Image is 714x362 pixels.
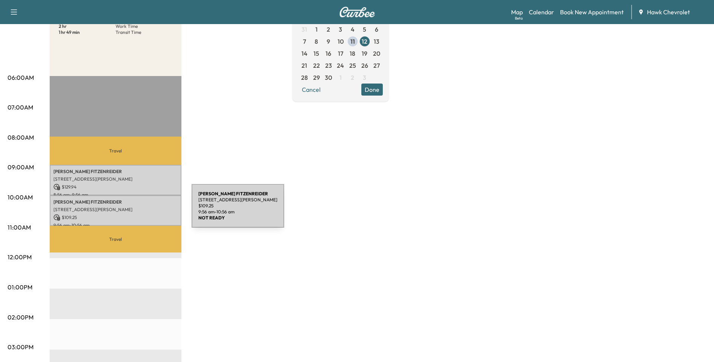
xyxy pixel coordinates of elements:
[325,61,332,70] span: 23
[8,193,33,202] p: 10:00AM
[8,103,33,112] p: 07:00AM
[50,226,181,252] p: Travel
[8,133,34,142] p: 08:00AM
[315,25,318,34] span: 1
[8,283,32,292] p: 01:00PM
[315,37,318,46] span: 8
[53,169,178,175] p: [PERSON_NAME] FITZENREIDER
[373,49,380,58] span: 20
[301,49,308,58] span: 14
[350,49,355,58] span: 18
[53,192,178,198] p: 8:56 am - 9:56 am
[351,73,354,82] span: 2
[59,29,116,35] p: 1 hr 49 min
[361,61,368,70] span: 26
[511,8,523,17] a: MapBeta
[337,61,344,70] span: 24
[50,137,181,165] p: Travel
[313,73,320,82] span: 29
[362,37,367,46] span: 12
[325,73,332,82] span: 30
[349,61,356,70] span: 25
[363,25,366,34] span: 5
[338,37,344,46] span: 10
[8,342,33,351] p: 03:00PM
[301,61,307,70] span: 21
[338,49,343,58] span: 17
[59,23,116,29] p: 2 hr
[350,37,355,46] span: 11
[339,73,342,82] span: 1
[313,61,320,70] span: 22
[647,8,690,17] span: Hawk Chevrolet
[8,163,34,172] p: 09:00AM
[374,37,379,46] span: 13
[373,61,380,70] span: 27
[339,25,342,34] span: 3
[362,49,367,58] span: 19
[116,29,172,35] p: Transit Time
[560,8,624,17] a: Book New Appointment
[8,223,31,232] p: 11:00AM
[327,25,330,34] span: 2
[361,84,383,96] button: Done
[351,25,355,34] span: 4
[515,15,523,21] div: Beta
[314,49,319,58] span: 15
[301,73,308,82] span: 28
[53,176,178,182] p: [STREET_ADDRESS][PERSON_NAME]
[8,73,34,82] p: 06:00AM
[339,7,375,17] img: Curbee Logo
[303,37,306,46] span: 7
[375,25,378,34] span: 6
[301,25,307,34] span: 31
[53,184,178,190] p: $ 129.94
[298,84,324,96] button: Cancel
[53,214,178,221] p: $ 109.25
[326,49,331,58] span: 16
[53,199,178,205] p: [PERSON_NAME] FITZENREIDER
[8,313,33,322] p: 02:00PM
[8,252,32,262] p: 12:00PM
[529,8,554,17] a: Calendar
[53,222,178,228] p: 9:56 am - 10:56 am
[327,37,330,46] span: 9
[363,73,366,82] span: 3
[53,207,178,213] p: [STREET_ADDRESS][PERSON_NAME]
[116,23,172,29] p: Work Time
